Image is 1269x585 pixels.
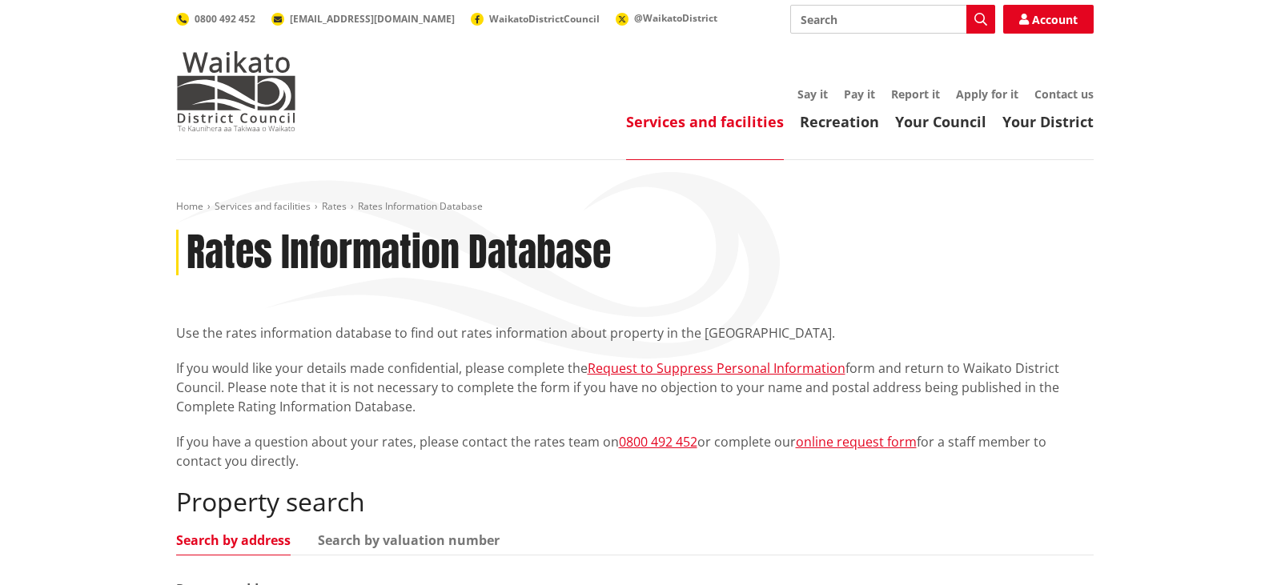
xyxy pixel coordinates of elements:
a: Apply for it [956,86,1018,102]
span: [EMAIL_ADDRESS][DOMAIN_NAME] [290,12,455,26]
h1: Rates Information Database [187,230,611,276]
a: Home [176,199,203,213]
span: 0800 492 452 [195,12,255,26]
a: Report it [891,86,940,102]
p: Use the rates information database to find out rates information about property in the [GEOGRAPHI... [176,323,1094,343]
a: Services and facilities [215,199,311,213]
a: Pay it [844,86,875,102]
a: online request form [796,433,917,451]
a: Contact us [1034,86,1094,102]
span: Rates Information Database [358,199,483,213]
span: @WaikatoDistrict [634,11,717,25]
a: @WaikatoDistrict [616,11,717,25]
a: [EMAIL_ADDRESS][DOMAIN_NAME] [271,12,455,26]
a: 0800 492 452 [176,12,255,26]
a: 0800 492 452 [619,433,697,451]
span: WaikatoDistrictCouncil [489,12,600,26]
a: Your Council [895,112,986,131]
p: If you have a question about your rates, please contact the rates team on or complete our for a s... [176,432,1094,471]
img: Waikato District Council - Te Kaunihera aa Takiwaa o Waikato [176,51,296,131]
input: Search input [790,5,995,34]
a: Your District [1002,112,1094,131]
a: Rates [322,199,347,213]
a: Say it [797,86,828,102]
a: WaikatoDistrictCouncil [471,12,600,26]
a: Search by address [176,534,291,547]
p: If you would like your details made confidential, please complete the form and return to Waikato ... [176,359,1094,416]
h2: Property search [176,487,1094,517]
a: Recreation [800,112,879,131]
a: Account [1003,5,1094,34]
a: Request to Suppress Personal Information [588,359,845,377]
a: Services and facilities [626,112,784,131]
a: Search by valuation number [318,534,500,547]
nav: breadcrumb [176,200,1094,214]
